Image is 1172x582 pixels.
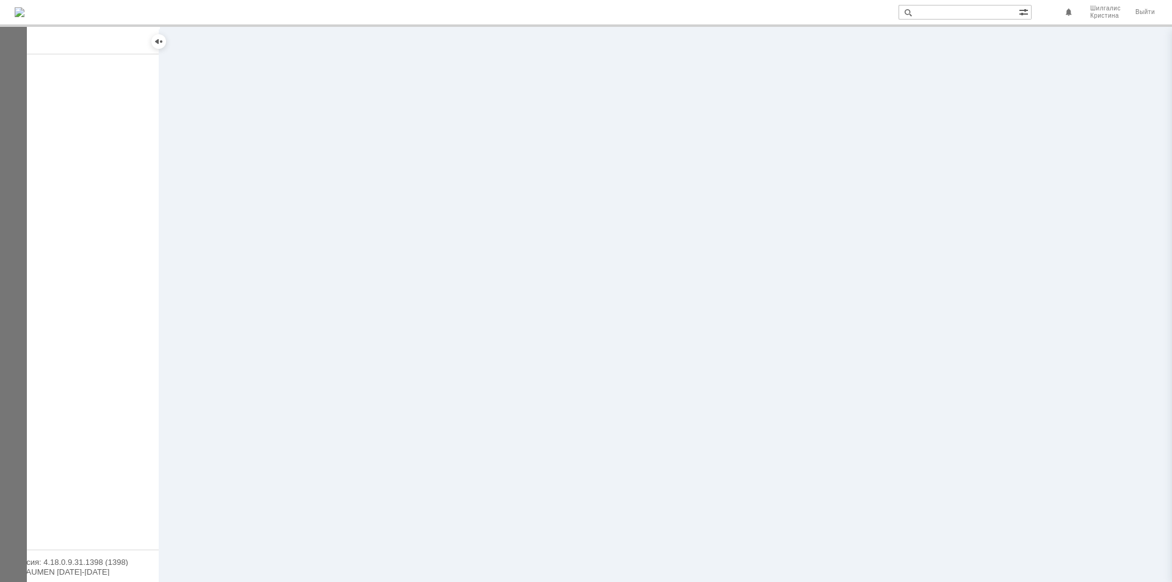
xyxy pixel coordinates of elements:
[151,34,166,49] div: Скрыть меню
[15,7,24,17] a: Перейти на домашнюю страницу
[1090,5,1121,12] span: Шилгалис
[1019,5,1031,17] span: Расширенный поиск
[12,568,146,576] div: © NAUMEN [DATE]-[DATE]
[1090,12,1121,20] span: Кристина
[15,7,24,17] img: logo
[12,558,146,566] div: Версия: 4.18.0.9.31.1398 (1398)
